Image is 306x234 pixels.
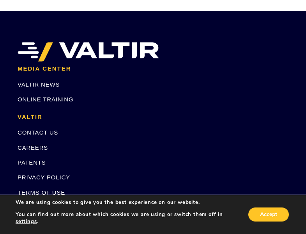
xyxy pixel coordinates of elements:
h2: VALTIR [18,114,288,121]
a: CAREERS [18,144,48,151]
a: TERMS OF USE [18,189,65,196]
p: You can find out more about which cookies we are using or switch them off in . [16,211,237,225]
a: CONTACT US [18,129,58,136]
button: settings [16,218,37,225]
p: We are using cookies to give you the best experience on our website. [16,199,237,206]
img: VALTIR [18,42,159,62]
h2: MEDIA CENTER [18,66,288,72]
a: VALTIR NEWS [18,81,60,88]
a: PRIVACY POLICY [18,174,70,181]
a: ONLINE TRAINING [18,96,73,103]
a: PATENTS [18,159,46,166]
button: Accept [248,207,289,222]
